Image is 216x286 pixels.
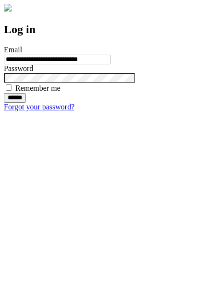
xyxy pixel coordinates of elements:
img: logo-4e3dc11c47720685a147b03b5a06dd966a58ff35d612b21f08c02c0306f2b779.png [4,4,12,12]
label: Password [4,64,33,72]
h2: Log in [4,23,212,36]
label: Email [4,46,22,54]
a: Forgot your password? [4,103,74,111]
label: Remember me [15,84,60,92]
